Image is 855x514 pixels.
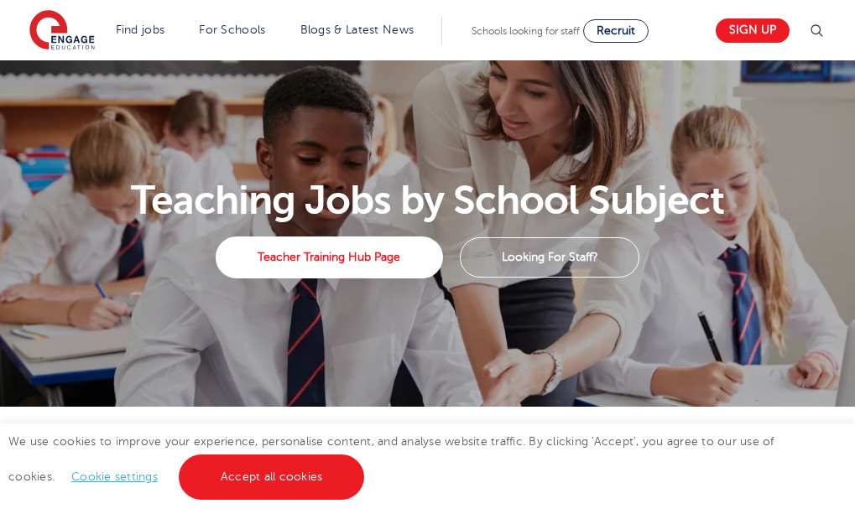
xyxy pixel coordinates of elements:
[199,23,265,36] a: For Schools
[34,180,822,221] h1: Teaching Jobs by School Subject
[460,237,639,278] a: Looking For Staff?
[71,470,158,483] a: Cookie settings
[8,435,774,483] span: We use cookies to improve your experience, personalise content, and analyse website traffic. By c...
[472,25,580,37] span: Schools looking for staff
[300,23,414,36] a: Blogs & Latest News
[216,236,443,278] a: Teacher Training Hub Page
[583,19,649,43] a: Recruit
[29,10,95,52] img: Engage Education
[597,24,635,37] span: Recruit
[116,23,165,36] a: Find jobs
[179,454,365,500] a: Accept all cookies
[716,18,790,43] a: Sign up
